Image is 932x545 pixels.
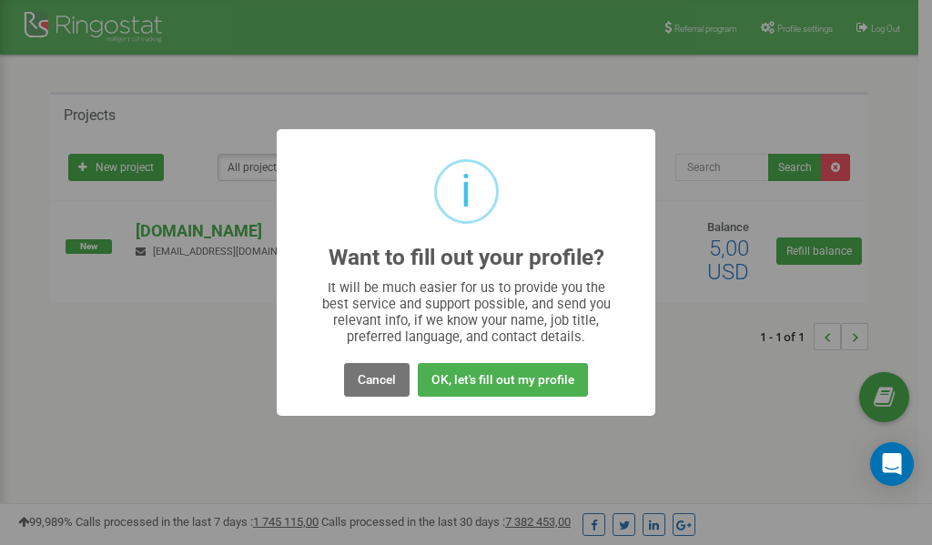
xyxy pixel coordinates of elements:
[329,246,604,270] h2: Want to fill out your profile?
[870,442,914,486] div: Open Intercom Messenger
[344,363,410,397] button: Cancel
[461,162,471,221] div: i
[418,363,588,397] button: OK, let's fill out my profile
[313,279,620,345] div: It will be much easier for us to provide you the best service and support possible, and send you ...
